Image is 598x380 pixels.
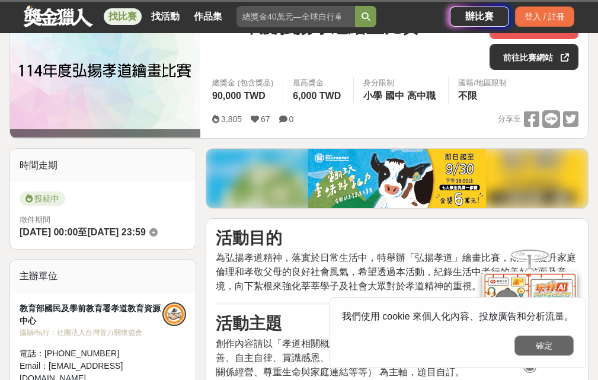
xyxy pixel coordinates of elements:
div: 身分限制 [363,77,439,89]
img: 7b6cf212-c677-421d-84b6-9f9188593924.jpg [308,149,486,208]
img: d2146d9a-e6f6-4337-9592-8cefde37ba6b.png [482,272,577,350]
a: 作品集 [189,8,227,25]
span: 最高獎金 [293,77,344,89]
div: 電話： [PHONE_NUMBER] [20,347,162,360]
div: 教育部國民及學前教育署孝道教育資源中心 [20,302,162,327]
strong: 活動主題 [216,314,282,333]
span: 67 [261,114,270,124]
span: 我們使用 cookie 來個人化內容、投放廣告和分析流量。 [342,311,574,321]
span: 高中職 [407,91,436,101]
span: 投稿中 [20,191,65,206]
div: 主辦單位 [10,260,196,293]
span: [DATE] 23:59 [87,227,145,237]
span: 分享至 [498,110,521,128]
span: [DATE] 00:00 [20,227,78,237]
span: 90,000 TWD [212,91,266,101]
span: 至 [78,227,87,237]
span: 創作內容請以「孝道相關概念」（例如：孝親尊長、親[PERSON_NAME]、 關懷行善、自主自律、賞識感恩、分享與家庭相處互動之想法、 創造共同回憶、家庭照顧、關係經營、尊重生命與家庭連結等等）... [216,339,569,377]
span: 為弘揚孝道精神，落實於日常生活中，特舉辦「弘揚孝道」繪畫比賽，期望能提升家庭倫理和孝敬父母的良好社會風氣，希望透過本活動，紀錄生活中孝行的美好畫面及意境，向下紮根來強化莘莘學子及社會大眾對於孝道... [216,253,576,291]
input: 總獎金40萬元—全球自行車設計比賽 [236,6,355,27]
div: 時間走期 [10,149,196,182]
span: 徵件期間 [20,215,50,224]
button: 確定 [514,336,574,356]
span: 0 [289,114,294,124]
span: 總獎金 (包含獎品) [212,77,273,89]
img: Cover Image [10,12,200,129]
strong: 活動目的 [216,229,282,247]
a: 前往比賽網站 [490,44,578,70]
a: 找比賽 [104,8,142,25]
a: 辦比賽 [450,7,509,27]
div: 國籍/地區限制 [458,77,507,89]
span: 3,805 [221,114,242,124]
div: 協辦/執行： 社團法人台灣普力關懷協會 [20,327,162,338]
span: 國中 [385,91,404,101]
span: 6,000 TWD [293,91,341,101]
div: 登入 / 註冊 [515,7,574,27]
span: 小學 [363,91,382,101]
a: 找活動 [146,8,184,25]
span: 不限 [458,91,477,101]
